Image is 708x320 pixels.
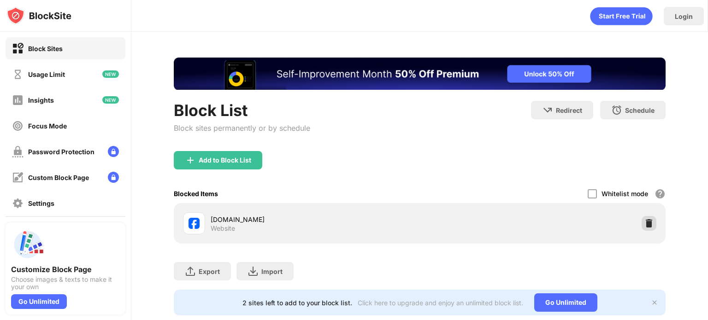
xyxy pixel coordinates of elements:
div: Redirect [556,106,582,114]
div: Password Protection [28,148,94,156]
div: Whitelist mode [602,190,648,198]
img: lock-menu.svg [108,172,119,183]
img: new-icon.svg [102,96,119,104]
img: block-on.svg [12,43,24,54]
div: Add to Block List [199,157,251,164]
div: Choose images & texts to make it your own [11,276,120,291]
img: new-icon.svg [102,70,119,78]
div: Click here to upgrade and enjoy an unlimited block list. [358,299,523,307]
div: Focus Mode [28,122,67,130]
div: 2 sites left to add to your block list. [242,299,352,307]
div: Website [211,224,235,233]
img: time-usage-off.svg [12,69,24,80]
img: insights-off.svg [12,94,24,106]
div: Export [199,268,220,275]
div: Login [675,12,693,20]
div: Block sites permanently or by schedule [174,123,310,133]
div: animation [590,7,653,25]
div: Block List [174,101,310,120]
div: Go Unlimited [11,294,67,309]
iframe: Banner [174,58,666,90]
div: Go Unlimited [534,293,597,312]
img: settings-off.svg [12,198,24,209]
div: Block Sites [28,45,63,52]
div: Blocked Items [174,190,218,198]
div: Usage Limit [28,70,65,78]
div: Schedule [625,106,655,114]
img: password-protection-off.svg [12,146,24,157]
div: Insights [28,96,54,104]
img: lock-menu.svg [108,146,119,157]
img: x-button.svg [651,299,658,306]
div: Settings [28,199,54,207]
div: [DOMAIN_NAME] [211,215,419,224]
img: favicons [189,218,200,229]
img: logo-blocksite.svg [6,6,71,25]
div: Customize Block Page [11,265,120,274]
div: Custom Block Page [28,174,89,181]
img: customize-block-page-off.svg [12,172,24,183]
img: focus-off.svg [12,120,24,132]
img: push-custom-page.svg [11,228,44,261]
div: Import [261,268,283,275]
